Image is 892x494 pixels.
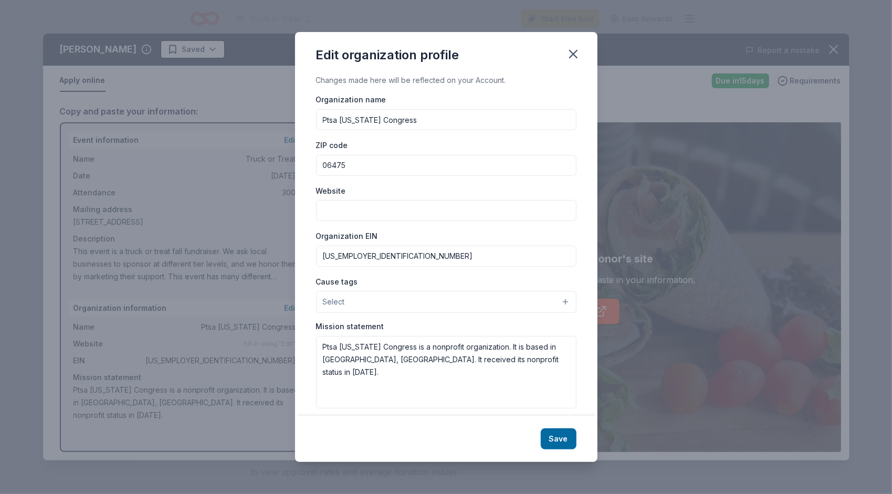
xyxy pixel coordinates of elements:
[316,336,576,408] textarea: Ptsa [US_STATE] Congress is a nonprofit organization. It is based in [GEOGRAPHIC_DATA], [GEOGRAPH...
[316,231,378,241] label: Organization EIN
[316,321,384,332] label: Mission statement
[316,277,358,287] label: Cause tags
[316,186,346,196] label: Website
[316,94,386,105] label: Organization name
[316,47,459,64] div: Edit organization profile
[323,296,345,308] span: Select
[316,140,348,151] label: ZIP code
[541,428,576,449] button: Save
[316,74,576,87] div: Changes made here will be reflected on your Account.
[316,291,576,313] button: Select
[316,246,576,267] input: 12-3456789
[316,155,576,176] input: 12345 (U.S. only)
